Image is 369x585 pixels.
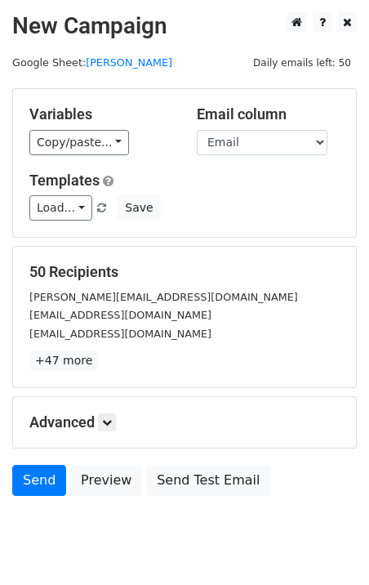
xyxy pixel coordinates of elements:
h5: Advanced [29,413,340,431]
h2: New Campaign [12,12,357,40]
small: [EMAIL_ADDRESS][DOMAIN_NAME] [29,309,211,321]
a: Load... [29,195,92,221]
a: [PERSON_NAME] [86,56,172,69]
button: Save [118,195,160,221]
a: Copy/paste... [29,130,129,155]
small: Google Sheet: [12,56,172,69]
h5: 50 Recipients [29,263,340,281]
span: Daily emails left: 50 [247,54,357,72]
a: Send [12,465,66,496]
small: [EMAIL_ADDRESS][DOMAIN_NAME] [29,328,211,340]
small: [PERSON_NAME][EMAIL_ADDRESS][DOMAIN_NAME] [29,291,298,303]
h5: Email column [197,105,340,123]
iframe: Chat Widget [287,507,369,585]
a: Preview [70,465,142,496]
a: Send Test Email [146,465,270,496]
h5: Variables [29,105,172,123]
a: Templates [29,172,100,189]
a: Daily emails left: 50 [247,56,357,69]
a: +47 more [29,351,98,371]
